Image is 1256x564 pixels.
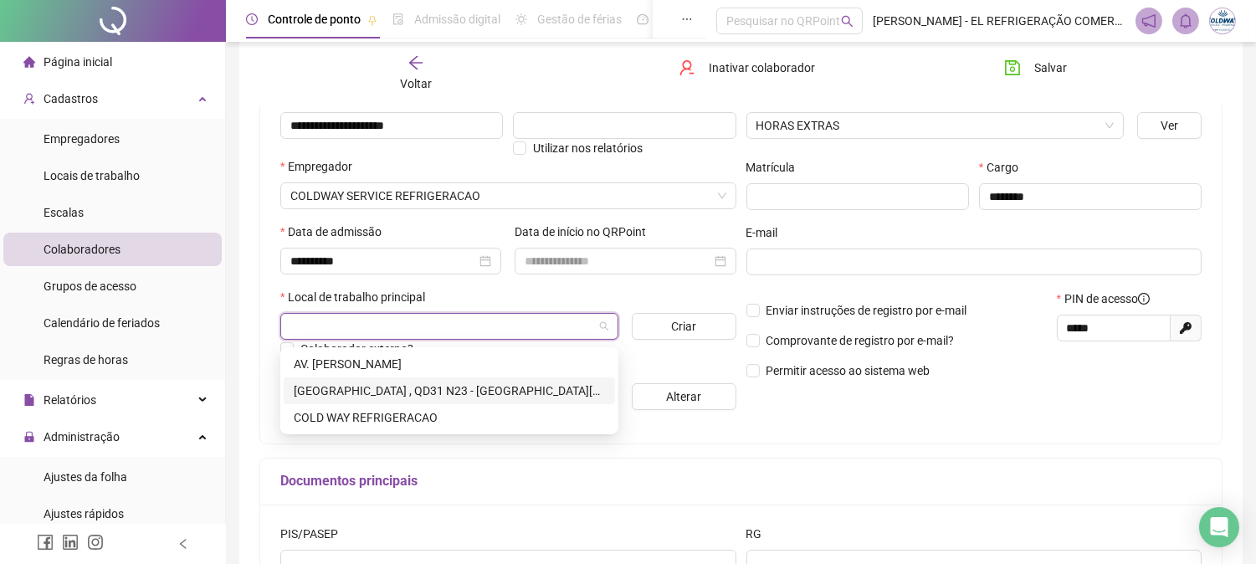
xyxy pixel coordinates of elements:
label: Cargo [979,158,1029,177]
span: Administração [44,430,120,444]
span: Comprovante de registro por e-mail? [766,334,955,347]
span: Colaborador externo? [300,342,413,356]
span: Utilizar nos relatórios [533,141,643,155]
span: COLDWAY SERVICE REFRIGERACAO COMERCIO ATACADISTA E VAREJISTA LTDA [290,183,726,208]
span: Locais de trabalho [44,169,140,182]
div: Open Intercom Messenger [1199,507,1239,547]
span: Ver [1161,116,1178,135]
span: Ajustes da folha [44,470,127,484]
span: dashboard [637,13,649,25]
span: linkedin [62,534,79,551]
div: AV. [PERSON_NAME] [294,355,605,373]
label: Data de admissão [280,223,392,241]
button: Salvar [992,54,1079,81]
span: home [23,56,35,68]
span: clock-circle [246,13,258,25]
span: Voltar [400,77,432,90]
span: Colaboradores [44,243,120,256]
span: Gestão de férias [537,13,622,26]
span: instagram [87,534,104,551]
span: [PERSON_NAME] - EL REFRIGERAÇÃO COMERCIO ATACADISTA E VAREJISTA DE EQUIPAMENT LTDA EPP [873,12,1125,30]
span: Grupos de acesso [44,279,136,293]
h5: Documentos principais [280,471,1202,491]
span: Regras de horas [44,353,128,367]
span: Escalas [44,206,84,219]
img: 29308 [1210,8,1235,33]
span: user-delete [679,59,695,76]
span: Controle de ponto [268,13,361,26]
span: file [23,394,35,406]
span: file-done [392,13,404,25]
span: Admissão digital [414,13,500,26]
button: Inativar colaborador [666,54,828,81]
label: Local de trabalho principal [280,288,436,306]
span: ellipsis [681,13,693,25]
span: Criar [671,317,696,336]
label: Matrícula [746,158,807,177]
div: AV. ANDRE MAGGI [284,351,615,377]
span: Enviar instruções de registro por e-mail [766,304,967,317]
span: Alterar [666,387,701,406]
label: PIS/PASEP [280,525,349,543]
span: Inativar colaborador [709,59,815,77]
span: search [841,15,854,28]
span: notification [1141,13,1156,28]
div: [GEOGRAPHIC_DATA] , QD31 N23 - [GEOGRAPHIC_DATA][US_STATE], [GEOGRAPHIC_DATA] - [294,382,605,400]
span: Ajustes rápidos [44,507,124,520]
span: Permitir acesso ao sistema web [766,364,930,377]
label: Empregador [280,157,363,176]
span: sun [515,13,527,25]
span: Página inicial [44,55,112,69]
span: Calendário de feriados [44,316,160,330]
div: COLD WAY REFRIGERACAO [294,408,605,427]
span: arrow-left [408,54,424,71]
span: PIN de acesso [1064,290,1150,308]
span: facebook [37,534,54,551]
span: info-circle [1138,293,1150,305]
div: AVENIDA CAMBORIÚ , QD31 N23 - PARQUE GEORGIA, CUIABÁ - MT, 78085-400 [284,377,615,404]
div: AV CAMBURIU BAIRRO PARQUE GEORGIA N 23A QD31 [284,404,615,431]
span: lock [23,431,35,443]
span: Cadastros [44,92,98,105]
span: user-add [23,93,35,105]
button: Ver [1137,112,1202,139]
span: HORAS EXTRAS [756,113,1114,138]
button: Criar [632,313,736,340]
span: pushpin [367,15,377,25]
span: Empregadores [44,132,120,146]
span: Relatórios [44,393,96,407]
label: Data de início no QRPoint [515,223,657,241]
label: E-mail [746,223,789,242]
span: save [1004,59,1021,76]
label: RG [746,525,773,543]
button: Alterar [632,383,736,410]
span: bell [1178,13,1193,28]
span: Salvar [1034,59,1067,77]
span: left [177,538,189,550]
